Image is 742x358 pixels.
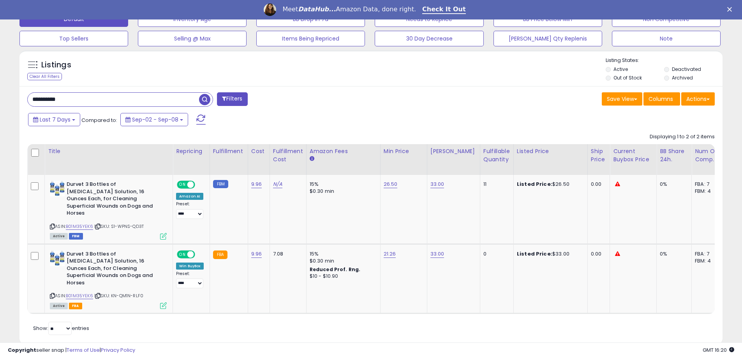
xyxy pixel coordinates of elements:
[67,181,161,219] b: Durvet 3 Bottles of [MEDICAL_DATA] Solution, 16 Ounces Each, for Cleaning Superficial Wounds on D...
[310,181,374,188] div: 15%
[384,250,396,258] a: 21.26
[273,147,303,164] div: Fulfillment Cost
[251,250,262,258] a: 9.96
[310,147,377,155] div: Amazon Fees
[591,181,604,188] div: 0.00
[517,250,552,257] b: Listed Price:
[69,233,83,240] span: FBM
[66,223,93,230] a: B01M35YEK6
[251,147,266,155] div: Cost
[176,271,204,289] div: Preset:
[94,293,143,299] span: | SKU: KN-QM1N-RLF0
[67,346,100,354] a: Terms of Use
[660,250,686,257] div: 0%
[176,263,204,270] div: Win BuyBox
[213,147,245,155] div: Fulfillment
[50,233,68,240] span: All listings currently available for purchase on Amazon
[660,181,686,188] div: 0%
[194,182,206,188] span: OFF
[650,133,715,141] div: Displaying 1 to 2 of 2 items
[384,180,398,188] a: 26.50
[81,116,117,124] span: Compared to:
[94,223,144,229] span: | SKU: S1-WPNS-QD3T
[138,31,247,46] button: Selling @ Max
[612,31,721,46] button: Note
[298,5,336,13] i: DataHub...
[483,181,508,188] div: 11
[213,250,227,259] small: FBA
[672,74,693,81] label: Archived
[703,346,734,354] span: 2025-09-16 16:20 GMT
[643,92,680,106] button: Columns
[660,147,688,164] div: BB Share 24h.
[8,347,135,354] div: seller snap | |
[251,180,262,188] a: 9.96
[176,193,203,200] div: Amazon AI
[50,250,65,266] img: 51wXXkH3lnL._SL40_.jpg
[517,250,582,257] div: $33.00
[176,147,206,155] div: Repricing
[517,180,552,188] b: Listed Price:
[606,57,723,64] p: Listing States:
[695,250,721,257] div: FBA: 7
[28,113,80,126] button: Last 7 Days
[213,180,228,188] small: FBM
[672,66,701,72] label: Deactivated
[602,92,642,106] button: Save View
[517,181,582,188] div: $26.50
[613,66,628,72] label: Active
[132,116,178,123] span: Sep-02 - Sep-08
[41,60,71,71] h5: Listings
[483,147,510,164] div: Fulfillable Quantity
[493,31,602,46] button: [PERSON_NAME] Qty Replenis
[50,181,65,196] img: 51wXXkH3lnL._SL40_.jpg
[273,180,282,188] a: N/A
[48,147,169,155] div: Title
[613,147,653,164] div: Current Buybox Price
[120,113,188,126] button: Sep-02 - Sep-08
[310,188,374,195] div: $0.30 min
[282,5,416,13] div: Meet Amazon Data, done right.
[256,31,365,46] button: Items Being Repriced
[66,293,93,299] a: B01M35YEK6
[310,266,361,273] b: Reduced Prof. Rng.
[27,73,62,80] div: Clear All Filters
[194,251,206,257] span: OFF
[613,74,642,81] label: Out of Stock
[50,303,68,309] span: All listings currently available for purchase on Amazon
[310,155,314,162] small: Amazon Fees.
[310,273,374,280] div: $10 - $10.90
[50,181,167,238] div: ASIN:
[375,31,483,46] button: 30 Day Decrease
[727,7,735,12] div: Close
[101,346,135,354] a: Privacy Policy
[176,201,204,219] div: Preset:
[273,250,300,257] div: 7.08
[40,116,70,123] span: Last 7 Days
[178,251,187,257] span: ON
[681,92,715,106] button: Actions
[591,250,604,257] div: 0.00
[430,250,444,258] a: 33.00
[178,182,187,188] span: ON
[264,4,276,16] img: Profile image for Georgie
[483,250,508,257] div: 0
[50,250,167,308] div: ASIN:
[67,250,161,289] b: Durvet 3 Bottles of [MEDICAL_DATA] Solution, 16 Ounces Each, for Cleaning Superficial Wounds on D...
[591,147,606,164] div: Ship Price
[422,5,466,14] a: Check It Out
[33,324,89,332] span: Show: entries
[8,346,36,354] strong: Copyright
[695,147,723,164] div: Num of Comp.
[517,147,584,155] div: Listed Price
[695,257,721,265] div: FBM: 4
[69,303,82,309] span: FBA
[217,92,247,106] button: Filters
[649,95,673,103] span: Columns
[430,147,477,155] div: [PERSON_NAME]
[384,147,424,155] div: Min Price
[310,257,374,265] div: $0.30 min
[430,180,444,188] a: 33.00
[310,250,374,257] div: 15%
[695,188,721,195] div: FBM: 4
